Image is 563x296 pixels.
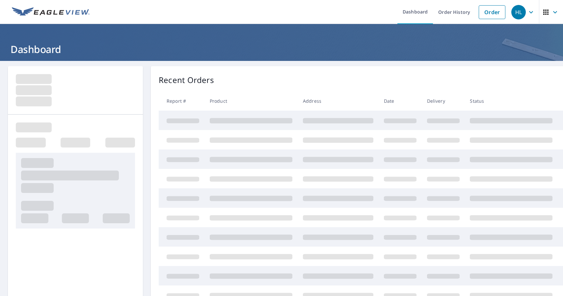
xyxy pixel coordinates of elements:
div: HL [511,5,526,19]
th: Address [298,91,379,111]
th: Status [465,91,558,111]
th: Report # [159,91,204,111]
th: Product [204,91,298,111]
img: EV Logo [12,7,90,17]
a: Order [479,5,505,19]
th: Date [379,91,422,111]
h1: Dashboard [8,42,555,56]
th: Delivery [422,91,465,111]
p: Recent Orders [159,74,214,86]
